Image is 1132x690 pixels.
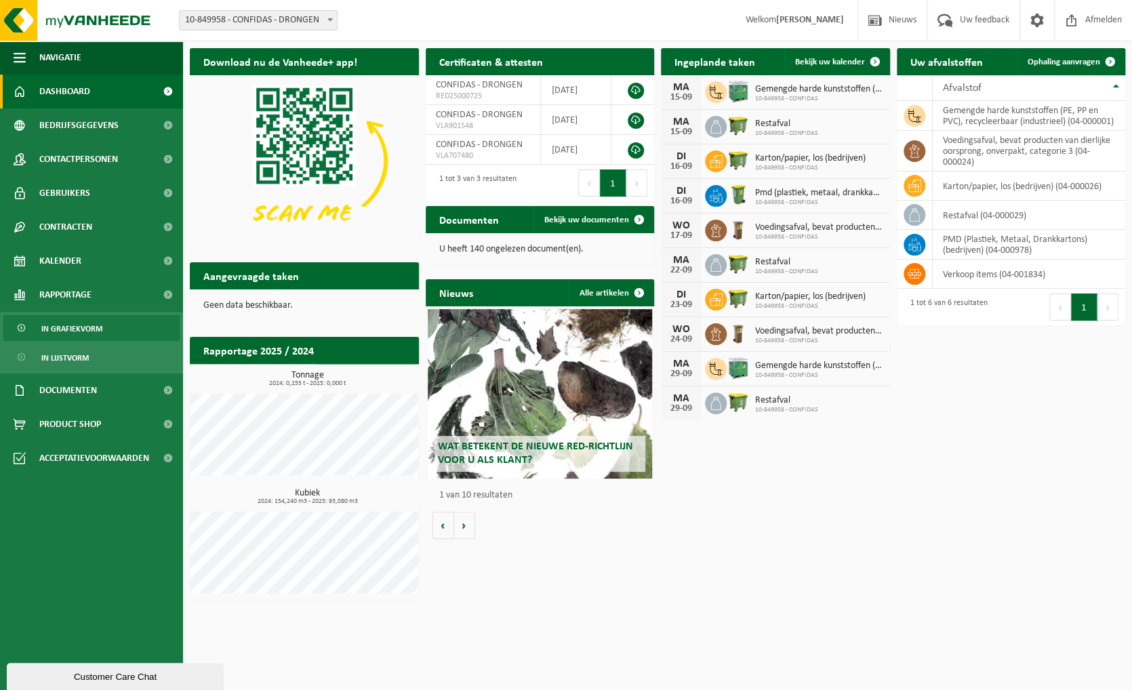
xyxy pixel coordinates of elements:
div: 15-09 [668,93,695,102]
p: Geen data beschikbaar. [203,301,405,310]
span: Bekijk uw documenten [544,216,629,224]
span: 10-849958 - CONFIDAS [755,302,866,310]
p: U heeft 140 ongelezen document(en). [439,245,641,254]
td: [DATE] [541,105,611,135]
span: 10-849958 - CONFIDAS - DRONGEN [179,10,338,31]
a: Alle artikelen [569,279,653,306]
span: Contactpersonen [39,142,118,176]
img: WB-1100-HPE-GN-50 [727,252,750,275]
h2: Documenten [426,206,512,232]
a: Bekijk uw kalender [784,48,889,75]
span: 10-849958 - CONFIDAS [755,406,818,414]
span: 10-849958 - CONFIDAS [755,233,883,241]
span: CONFIDAS - DRONGEN [436,110,523,120]
div: 22-09 [668,266,695,275]
span: Documenten [39,373,97,407]
div: DI [668,289,695,300]
img: WB-0140-HPE-BN-01 [727,321,750,344]
span: Wat betekent de nieuwe RED-richtlijn voor u als klant? [438,441,633,465]
img: PB-HB-1400-HPE-GN-11 [727,355,750,380]
span: 10-849958 - CONFIDAS [755,164,866,172]
span: Afvalstof [943,83,982,94]
span: Restafval [755,119,818,129]
div: WO [668,324,695,335]
span: Voedingsafval, bevat producten van dierlijke oorsprong, onverpakt, categorie 3 [755,326,883,337]
span: Gemengde harde kunststoffen (pe, pp en pvc), recycleerbaar (industrieel) [755,361,883,371]
div: 29-09 [668,404,695,413]
span: VLA707480 [436,150,531,161]
img: WB-1100-HPE-GN-50 [727,287,750,310]
img: WB-0240-HPE-GN-50 [727,183,750,206]
div: MA [668,393,695,404]
a: Wat betekent de nieuwe RED-richtlijn voor u als klant? [428,309,652,479]
div: MA [668,255,695,266]
span: In grafiekvorm [41,316,102,342]
span: CONFIDAS - DRONGEN [436,140,523,150]
img: WB-1100-HPE-GN-50 [727,390,750,413]
span: Kalender [39,244,81,278]
span: 10-849958 - CONFIDAS [755,268,818,276]
button: Next [1097,293,1118,321]
a: Bekijk rapportage [318,363,418,390]
img: WB-1100-HPE-GN-50 [727,148,750,171]
div: 16-09 [668,197,695,206]
div: 29-09 [668,369,695,379]
a: In lijstvorm [3,344,180,370]
h2: Certificaten & attesten [426,48,557,75]
h3: Kubiek [197,489,419,505]
img: WB-0140-HPE-BN-01 [727,218,750,241]
h2: Uw afvalstoffen [897,48,996,75]
span: 10-849958 - CONFIDAS [755,371,883,380]
h2: Nieuws [426,279,487,306]
div: MA [668,82,695,93]
span: RED25000725 [436,91,531,102]
span: 10-849958 - CONFIDAS [755,95,883,103]
span: 2024: 154,240 m3 - 2025: 93,080 m3 [197,498,419,505]
h2: Ingeplande taken [661,48,769,75]
span: Gebruikers [39,176,90,210]
div: 17-09 [668,231,695,241]
span: Gemengde harde kunststoffen (pe, pp en pvc), recycleerbaar (industrieel) [755,84,883,95]
span: 10-849958 - CONFIDAS - DRONGEN [180,11,337,30]
span: Bedrijfsgegevens [39,108,119,142]
h2: Rapportage 2025 / 2024 [190,337,327,363]
span: Karton/papier, los (bedrijven) [755,291,866,302]
button: Volgende [454,512,475,539]
img: WB-1100-HPE-GN-50 [727,114,750,137]
span: 10-849958 - CONFIDAS [755,129,818,138]
h2: Download nu de Vanheede+ app! [190,48,371,75]
span: 2024: 0,255 t - 2025: 0,000 t [197,380,419,387]
span: In lijstvorm [41,345,89,371]
span: Restafval [755,395,818,406]
button: Vorige [432,512,454,539]
img: PB-HB-1400-HPE-GN-11 [727,79,750,104]
span: 10-849958 - CONFIDAS [755,337,883,345]
div: DI [668,186,695,197]
div: MA [668,117,695,127]
strong: [PERSON_NAME] [776,15,844,25]
td: voedingsafval, bevat producten van dierlijke oorsprong, onverpakt, categorie 3 (04-000024) [933,131,1126,171]
td: verkoop items (04-001834) [933,260,1126,289]
div: DI [668,151,695,162]
div: MA [668,359,695,369]
span: Bekijk uw kalender [795,58,865,66]
span: Rapportage [39,278,92,312]
span: Pmd (plastiek, metaal, drankkartons) (bedrijven) [755,188,883,199]
h2: Aangevraagde taken [190,262,312,289]
span: Dashboard [39,75,90,108]
td: [DATE] [541,135,611,165]
a: Ophaling aanvragen [1017,48,1124,75]
button: Previous [1049,293,1071,321]
div: 15-09 [668,127,695,137]
td: gemengde harde kunststoffen (PE, PP en PVC), recycleerbaar (industrieel) (04-000001) [933,101,1126,131]
span: Contracten [39,210,92,244]
button: Previous [578,169,600,197]
td: [DATE] [541,75,611,105]
a: In grafiekvorm [3,315,180,341]
button: Next [626,169,647,197]
span: Ophaling aanvragen [1028,58,1100,66]
span: VLA901548 [436,121,531,131]
span: Navigatie [39,41,81,75]
h3: Tonnage [197,371,419,387]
